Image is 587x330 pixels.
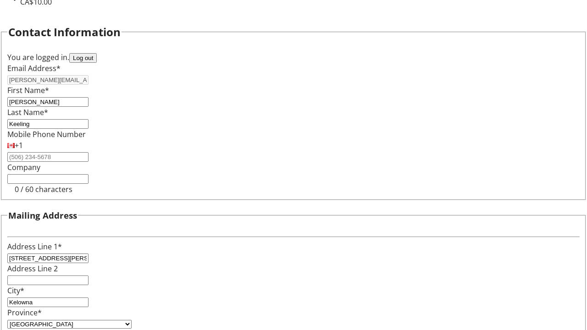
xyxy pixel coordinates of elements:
tr-character-limit: 0 / 60 characters [15,184,72,194]
label: First Name* [7,85,49,95]
input: City [7,297,89,307]
h2: Contact Information [8,24,121,40]
label: Last Name* [7,107,48,117]
label: Mobile Phone Number [7,129,86,139]
button: Log out [69,53,97,63]
input: (506) 234-5678 [7,152,89,162]
input: Address [7,253,89,263]
label: Company [7,162,40,172]
label: Address Line 2 [7,264,58,274]
div: You are logged in. [7,52,580,63]
label: Province* [7,308,42,318]
h3: Mailing Address [8,209,77,222]
label: Email Address* [7,63,61,73]
label: Address Line 1* [7,242,62,252]
label: City* [7,286,24,296]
